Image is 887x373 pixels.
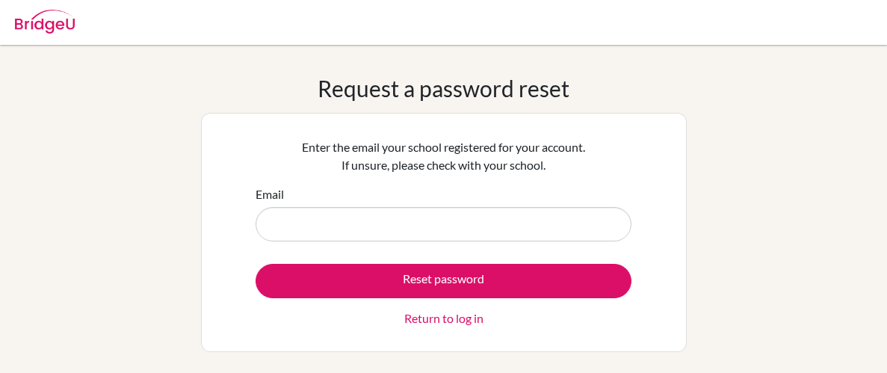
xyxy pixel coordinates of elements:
label: Email [256,185,284,203]
img: Bridge-U [15,10,75,34]
p: Enter the email your school registered for your account. If unsure, please check with your school. [256,138,631,174]
a: Return to log in [404,309,483,327]
h1: Request a password reset [318,75,569,102]
button: Reset password [256,264,631,298]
